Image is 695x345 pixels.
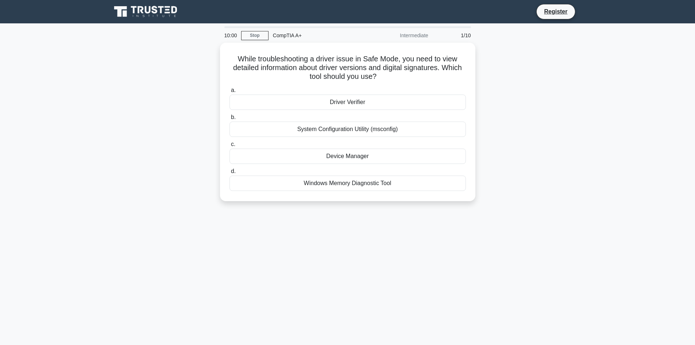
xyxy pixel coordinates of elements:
[229,149,466,164] div: Device Manager
[540,7,572,16] a: Register
[269,28,369,43] div: CompTIA A+
[231,168,236,174] span: d.
[229,95,466,110] div: Driver Verifier
[241,31,269,40] a: Stop
[229,54,467,81] h5: While troubleshooting a driver issue in Safe Mode, you need to view detailed information about dr...
[229,122,466,137] div: System Configuration Utility (msconfig)
[231,141,235,147] span: c.
[231,87,236,93] span: a.
[220,28,241,43] div: 10:00
[433,28,475,43] div: 1/10
[369,28,433,43] div: Intermediate
[229,176,466,191] div: Windows Memory Diagnostic Tool
[231,114,236,120] span: b.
